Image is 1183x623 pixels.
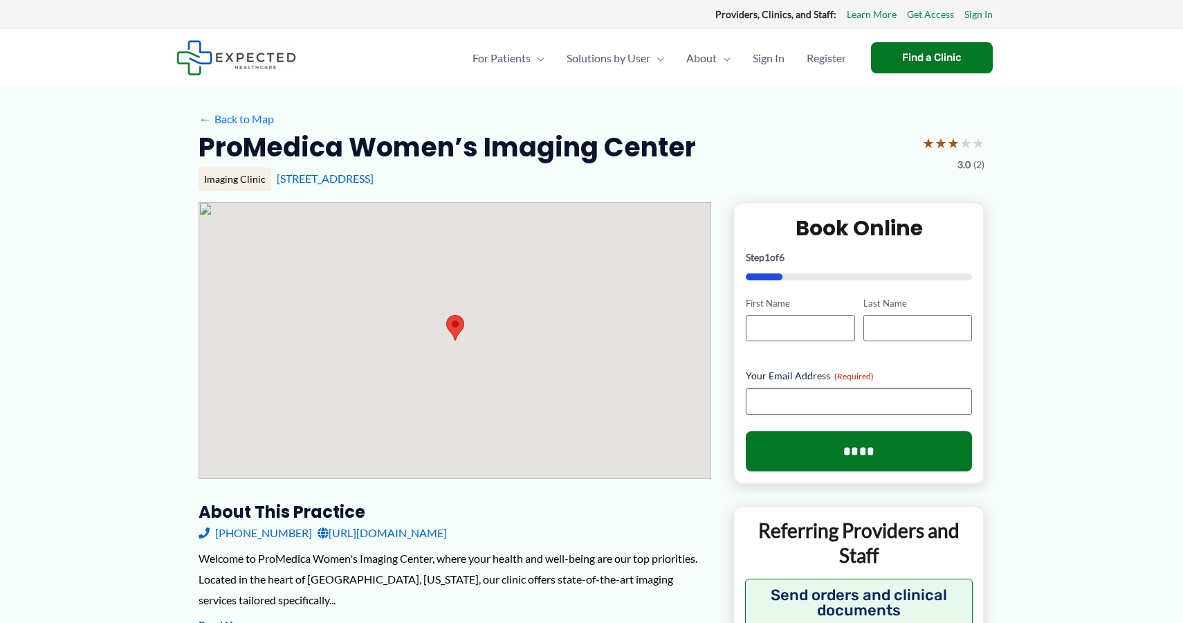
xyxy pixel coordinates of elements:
a: AboutMenu Toggle [675,34,742,82]
h3: About this practice [199,501,711,523]
label: Your Email Address [746,369,972,383]
nav: Primary Site Navigation [461,34,857,82]
a: Sign In [742,34,796,82]
span: For Patients [473,34,531,82]
a: Learn More [847,6,897,24]
h2: ProMedica Women’s Imaging Center [199,130,696,164]
label: First Name [746,297,854,310]
span: ★ [972,130,984,156]
div: Imaging Clinic [199,168,271,191]
span: 1 [764,251,770,263]
a: ←Back to Map [199,109,274,129]
a: [STREET_ADDRESS] [277,172,374,185]
p: Step of [746,253,972,262]
a: Solutions by UserMenu Toggle [556,34,675,82]
span: (Required) [834,371,874,381]
span: Menu Toggle [717,34,731,82]
h2: Book Online [746,215,972,242]
a: Find a Clinic [871,42,993,73]
span: Menu Toggle [531,34,544,82]
p: Referring Providers and Staff [745,518,973,568]
span: ★ [947,130,960,156]
strong: Providers, Clinics, and Staff: [715,8,836,20]
span: ★ [922,130,935,156]
span: About [686,34,717,82]
img: Expected Healthcare Logo - side, dark font, small [176,40,296,75]
a: [PHONE_NUMBER] [199,523,312,543]
a: For PatientsMenu Toggle [461,34,556,82]
span: ★ [960,130,972,156]
div: Welcome to ProMedica Women's Imaging Center, where your health and well-being are our top priorit... [199,548,711,610]
span: Sign In [753,34,785,82]
a: [URL][DOMAIN_NAME] [318,523,447,543]
span: Solutions by User [567,34,650,82]
span: ★ [935,130,947,156]
span: 3.0 [957,156,971,174]
a: Sign In [964,6,993,24]
a: Get Access [907,6,954,24]
span: Menu Toggle [650,34,664,82]
span: (2) [973,156,984,174]
span: ← [199,112,212,125]
span: 6 [779,251,785,263]
span: Register [807,34,846,82]
a: Register [796,34,857,82]
label: Last Name [863,297,972,310]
